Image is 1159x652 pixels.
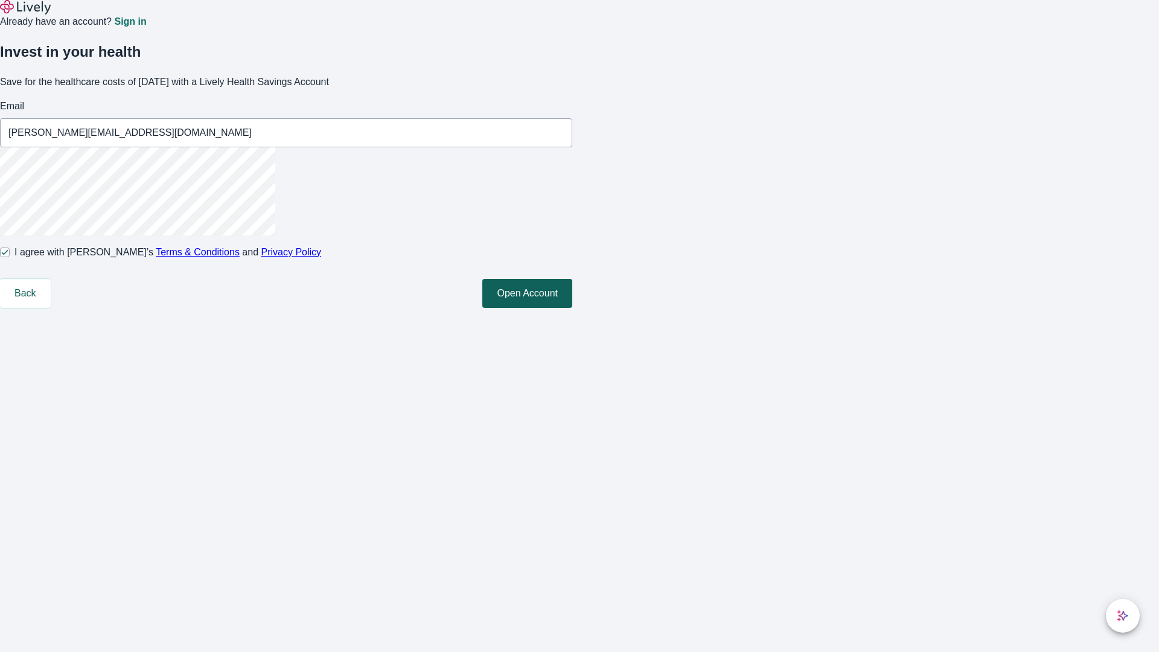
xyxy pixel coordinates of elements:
[1106,599,1140,633] button: chat
[156,247,240,257] a: Terms & Conditions
[261,247,322,257] a: Privacy Policy
[1117,610,1129,622] svg: Lively AI Assistant
[14,245,321,260] span: I agree with [PERSON_NAME]’s and
[114,17,146,27] a: Sign in
[482,279,572,308] button: Open Account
